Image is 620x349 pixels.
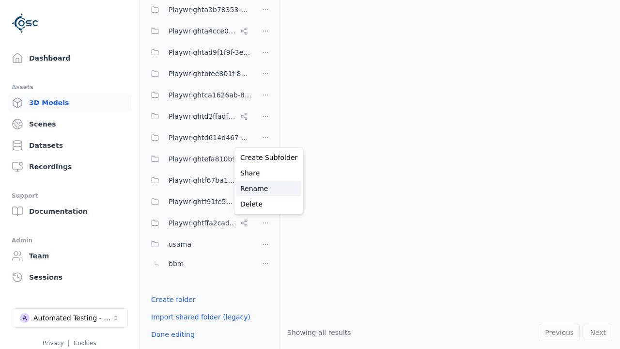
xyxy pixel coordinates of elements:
[236,165,301,181] a: Share
[236,150,301,165] a: Create Subfolder
[236,181,301,196] a: Rename
[236,196,301,212] a: Delete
